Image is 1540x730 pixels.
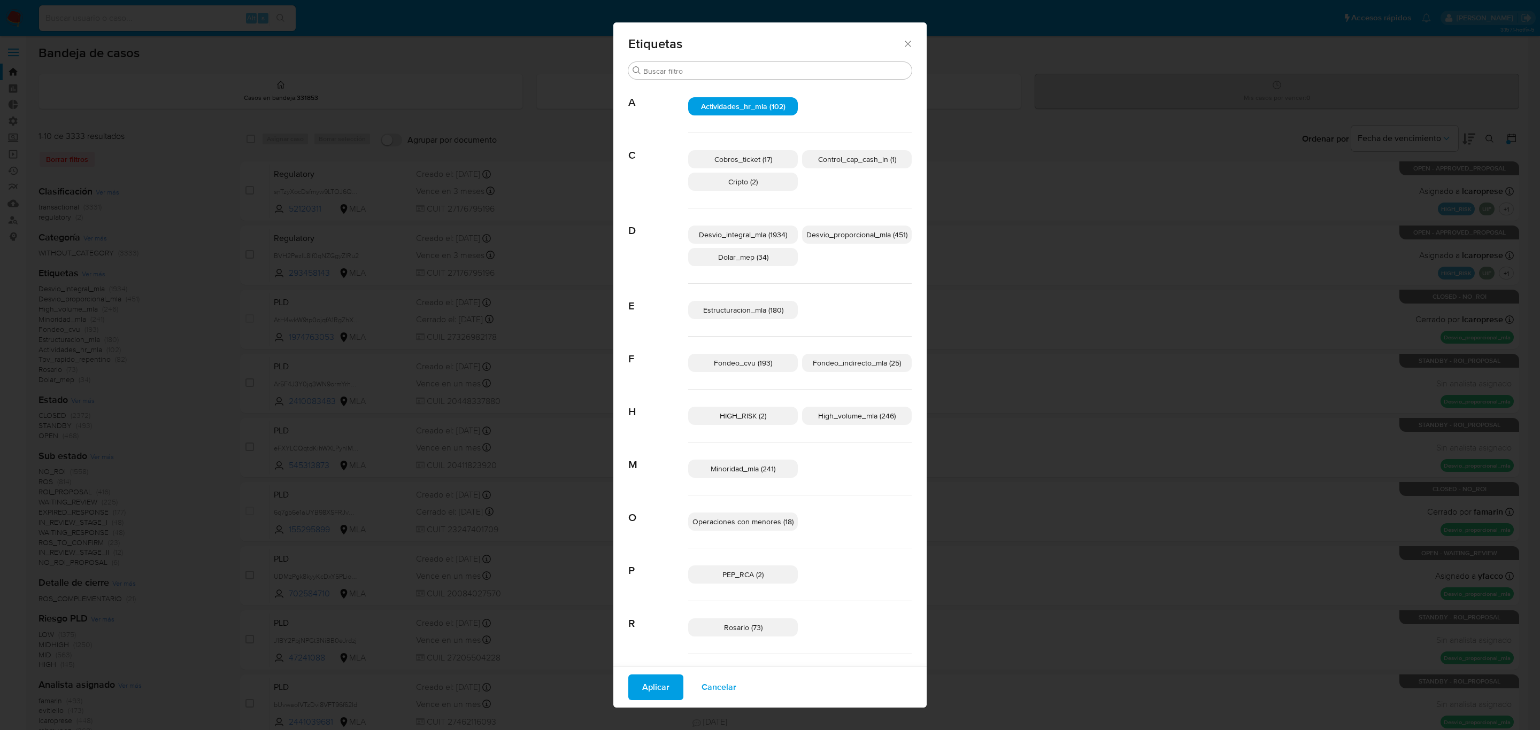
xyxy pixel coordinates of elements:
[714,154,772,165] span: Cobros_ticket (17)
[688,618,798,636] div: Rosario (73)
[728,176,758,187] span: Cripto (2)
[628,80,688,109] span: A
[699,229,787,240] span: Desvio_integral_mla (1934)
[628,601,688,630] span: R
[724,622,763,633] span: Rosario (73)
[642,675,669,699] span: Aplicar
[633,66,641,75] button: Buscar
[688,248,798,266] div: Dolar_mep (34)
[628,133,688,162] span: C
[720,410,766,421] span: HIGH_RISK (2)
[802,150,912,168] div: Control_cap_cash_in (1)
[722,569,764,580] span: PEP_RCA (2)
[688,301,798,319] div: Estructuracion_mla (180)
[806,229,907,240] span: Desvio_proporcional_mla (451)
[643,66,907,76] input: Buscar filtro
[718,252,768,262] span: Dolar_mep (34)
[802,407,912,425] div: High_volume_mla (246)
[688,565,798,584] div: PEP_RCA (2)
[813,358,901,368] span: Fondeo_indirecto_mla (25)
[688,150,798,168] div: Cobros_ticket (17)
[688,407,798,425] div: HIGH_RISK (2)
[802,354,912,372] div: Fondeo_indirecto_mla (25)
[802,226,912,244] div: Desvio_proporcional_mla (451)
[688,354,798,372] div: Fondeo_cvu (193)
[702,675,736,699] span: Cancelar
[628,442,688,471] span: M
[688,173,798,191] div: Cripto (2)
[714,358,772,368] span: Fondeo_cvu (193)
[628,208,688,237] span: D
[688,97,798,115] div: Actividades_hr_mla (102)
[701,101,786,112] span: Actividades_hr_mla (102)
[628,654,688,683] span: T
[628,284,688,313] span: E
[688,460,798,478] div: Minoridad_mla (241)
[818,410,896,421] span: High_volume_mla (246)
[688,674,750,700] button: Cancelar
[818,154,896,165] span: Control_cap_cash_in (1)
[692,516,794,527] span: Operaciones con menores (18)
[688,226,798,244] div: Desvio_integral_mla (1934)
[628,674,683,700] button: Aplicar
[628,37,903,50] span: Etiquetas
[628,495,688,524] span: O
[703,305,783,315] span: Estructuracion_mla (180)
[628,337,688,366] span: F
[628,548,688,577] span: P
[628,390,688,418] span: H
[903,38,912,48] button: Cerrar
[688,512,798,531] div: Operaciones con menores (18)
[711,463,775,474] span: Minoridad_mla (241)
